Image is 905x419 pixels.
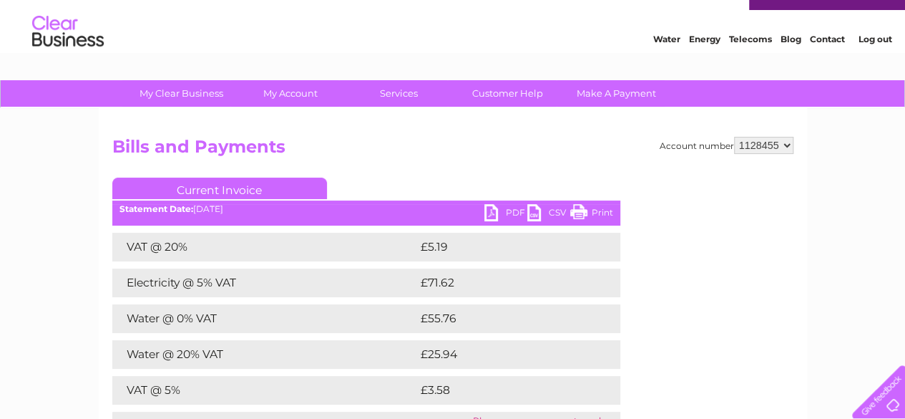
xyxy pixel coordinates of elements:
td: Electricity @ 5% VAT [112,269,417,297]
td: Water @ 20% VAT [112,340,417,369]
a: 0333 014 3131 [635,7,734,25]
a: Print [570,204,613,225]
a: My Account [231,80,349,107]
div: Account number [660,137,793,154]
img: logo.png [31,37,104,81]
td: £25.94 [417,340,592,369]
b: Statement Date: [119,203,193,214]
a: Telecoms [729,61,772,72]
td: £3.58 [417,376,587,405]
a: Customer Help [449,80,567,107]
a: Services [340,80,458,107]
div: Clear Business is a trading name of Verastar Limited (registered in [GEOGRAPHIC_DATA] No. 3667643... [115,8,791,69]
a: PDF [484,204,527,225]
a: Make A Payment [557,80,675,107]
td: Water @ 0% VAT [112,304,417,333]
td: £55.76 [417,304,591,333]
a: Log out [858,61,891,72]
td: £71.62 [417,269,590,297]
a: Contact [810,61,845,72]
div: [DATE] [112,204,620,214]
td: VAT @ 20% [112,233,417,261]
a: Blog [781,61,801,72]
a: Energy [689,61,720,72]
a: Water [653,61,680,72]
a: CSV [527,204,570,225]
td: £5.19 [417,233,585,261]
td: VAT @ 5% [112,376,417,405]
a: My Clear Business [122,80,240,107]
h2: Bills and Payments [112,137,793,164]
a: Current Invoice [112,178,327,199]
